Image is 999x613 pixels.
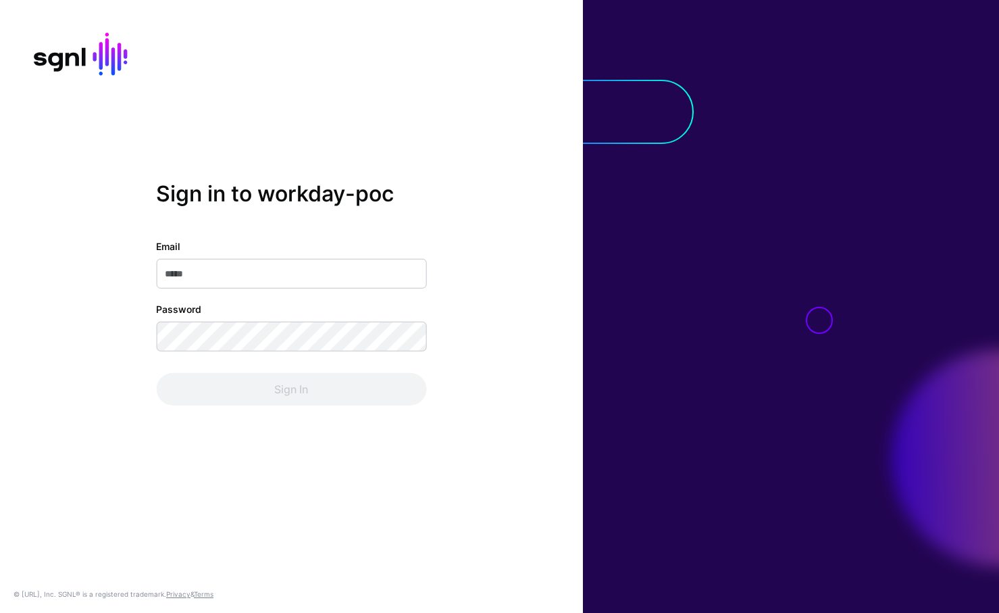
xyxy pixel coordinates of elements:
[14,589,213,599] div: © [URL], Inc. SGNL® is a registered trademark. &
[156,180,426,206] h2: Sign in to workday-poc
[156,239,180,253] label: Email
[194,590,213,598] a: Terms
[156,302,201,316] label: Password
[166,590,190,598] a: Privacy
